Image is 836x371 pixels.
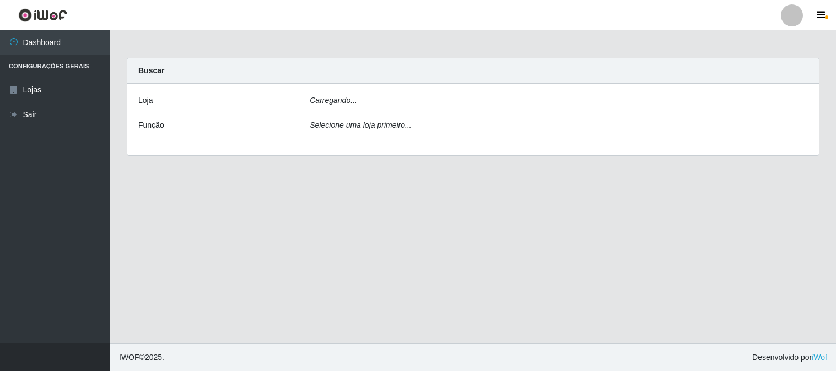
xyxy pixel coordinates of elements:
[18,8,67,22] img: CoreUI Logo
[138,66,164,75] strong: Buscar
[119,353,139,362] span: IWOF
[119,352,164,363] span: © 2025 .
[812,353,827,362] a: iWof
[310,121,411,129] i: Selecione uma loja primeiro...
[310,96,357,105] i: Carregando...
[138,95,153,106] label: Loja
[752,352,827,363] span: Desenvolvido por
[138,119,164,131] label: Função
